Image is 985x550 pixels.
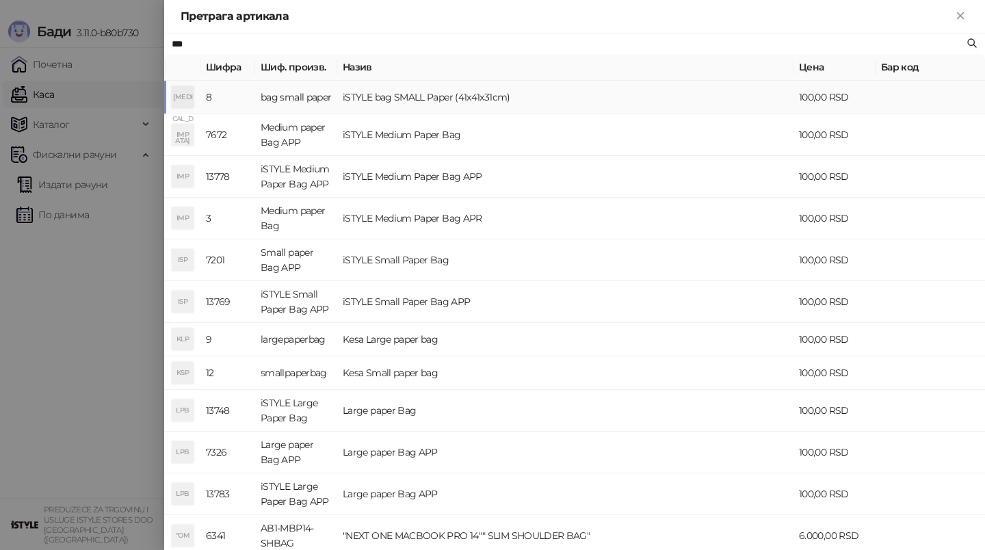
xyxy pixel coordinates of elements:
td: Large paper Bag APP [337,473,793,515]
td: iSTYLE Medium Paper Bag APR [337,198,793,239]
td: 7672 [200,114,255,156]
div: IMP [172,124,194,146]
td: 100,00 RSD [793,473,876,515]
td: iSTYLE Small Paper Bag APP [337,281,793,323]
td: 100,00 RSD [793,198,876,239]
button: Close [952,8,969,25]
td: smallpaperbag [255,356,337,390]
div: LPB [172,400,194,421]
th: Шиф. произв. [255,54,337,81]
td: 13778 [200,156,255,198]
td: Kesa Large paper bag [337,323,793,356]
div: KLP [172,328,194,350]
div: LPB [172,441,194,463]
div: "OM [172,525,194,547]
td: 13783 [200,473,255,515]
th: Цена [793,54,876,81]
td: 100,00 RSD [793,156,876,198]
td: iSTYLE Small Paper Bag APP [255,281,337,323]
td: 9 [200,323,255,356]
td: 3 [200,198,255,239]
td: iSTYLE Small Paper Bag [337,239,793,281]
td: 100,00 RSD [793,239,876,281]
td: Medium paper Bag [255,198,337,239]
div: IMP [172,166,194,187]
td: largepaperbag [255,323,337,356]
td: 13748 [200,390,255,432]
td: 100,00 RSD [793,432,876,473]
th: Бар код [876,54,985,81]
td: Kesa Small paper bag [337,356,793,390]
td: 7201 [200,239,255,281]
td: bag small paper [255,81,337,114]
td: 13769 [200,281,255,323]
div: LPB [172,483,194,505]
td: 100,00 RSD [793,81,876,114]
th: Шифра [200,54,255,81]
td: 12 [200,356,255,390]
div: Претрага артикала [181,8,952,25]
td: iSTYLE Large Paper Bag [255,390,337,432]
td: iSTYLE bag SMALL Paper (41x41x31cm) [337,81,793,114]
td: 100,00 RSD [793,114,876,156]
div: ISP [172,291,194,313]
td: 100,00 RSD [793,390,876,432]
div: [MEDICAL_DATA] [172,86,194,108]
th: Назив [337,54,793,81]
td: iSTYLE Large Paper Bag APP [255,473,337,515]
div: ISP [172,249,194,271]
td: Medium paper Bag APP [255,114,337,156]
td: iSTYLE Medium Paper Bag [337,114,793,156]
td: iSTYLE Medium Paper Bag APP [337,156,793,198]
td: Large paper Bag APP [337,432,793,473]
div: KSP [172,362,194,384]
td: 7326 [200,432,255,473]
td: 100,00 RSD [793,323,876,356]
td: 100,00 RSD [793,356,876,390]
td: iSTYLE Medium Paper Bag APP [255,156,337,198]
td: Large paper Bag APP [255,432,337,473]
td: Large paper Bag [337,390,793,432]
td: 100,00 RSD [793,281,876,323]
td: Small paper Bag APP [255,239,337,281]
div: IMP [172,207,194,229]
td: 8 [200,81,255,114]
